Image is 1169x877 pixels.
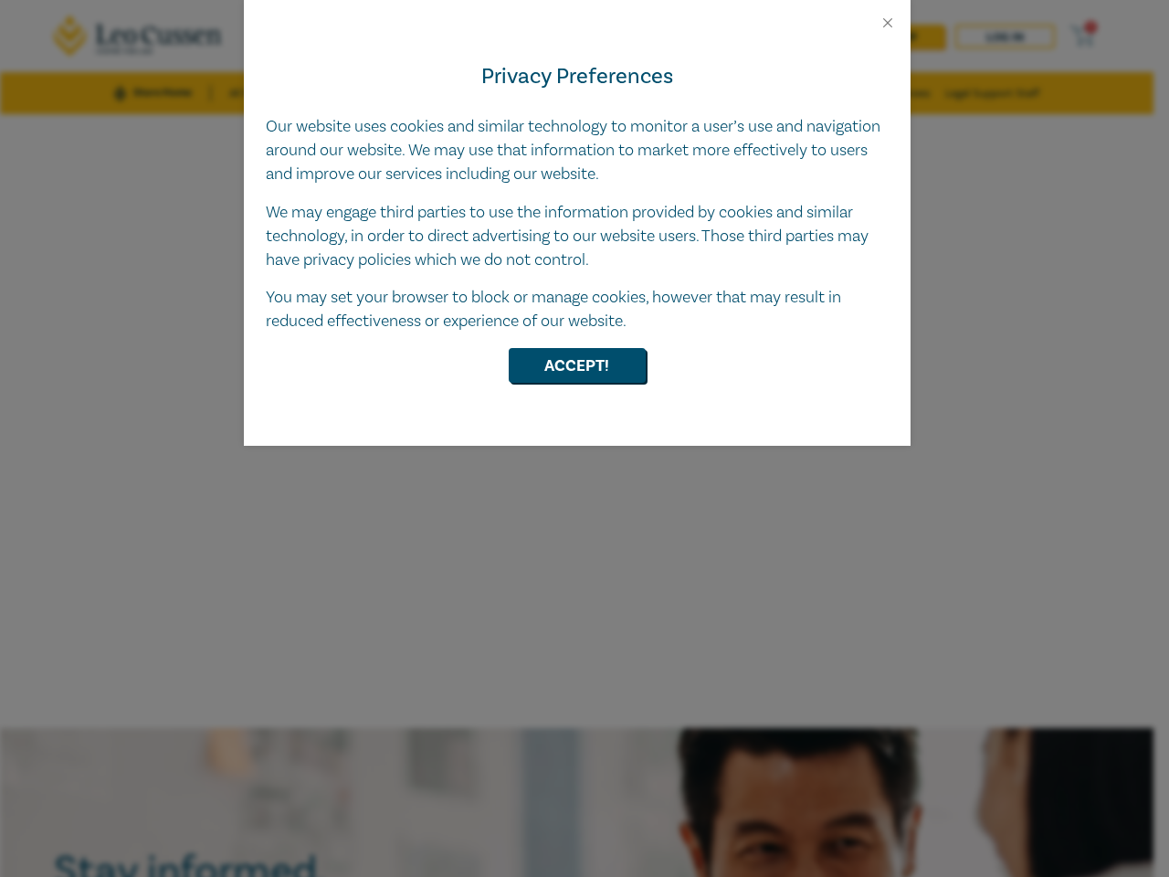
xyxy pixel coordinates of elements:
p: Our website uses cookies and similar technology to monitor a user’s use and navigation around our... [266,115,889,186]
p: You may set your browser to block or manage cookies, however that may result in reduced effective... [266,286,889,333]
button: Accept! [509,348,646,383]
h4: Privacy Preferences [266,60,889,93]
p: We may engage third parties to use the information provided by cookies and similar technology, in... [266,201,889,272]
button: Close [879,15,896,31]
